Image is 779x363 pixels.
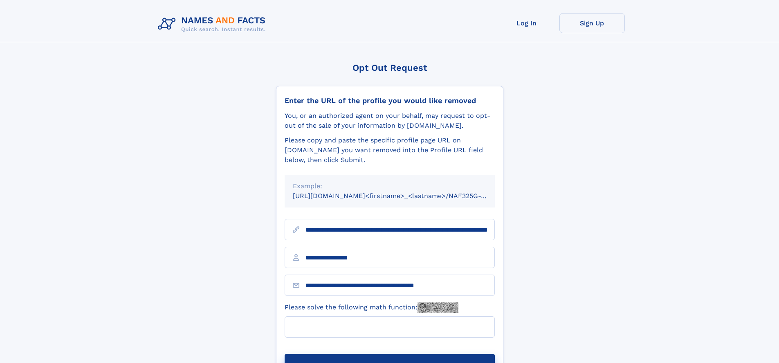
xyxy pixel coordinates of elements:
[293,192,510,200] small: [URL][DOMAIN_NAME]<firstname>_<lastname>/NAF325G-xxxxxxxx
[285,135,495,165] div: Please copy and paste the specific profile page URL on [DOMAIN_NAME] you want removed into the Pr...
[155,13,272,35] img: Logo Names and Facts
[494,13,559,33] a: Log In
[276,63,503,73] div: Opt Out Request
[285,302,458,313] label: Please solve the following math function:
[559,13,625,33] a: Sign Up
[285,96,495,105] div: Enter the URL of the profile you would like removed
[293,181,487,191] div: Example:
[285,111,495,131] div: You, or an authorized agent on your behalf, may request to opt-out of the sale of your informatio...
